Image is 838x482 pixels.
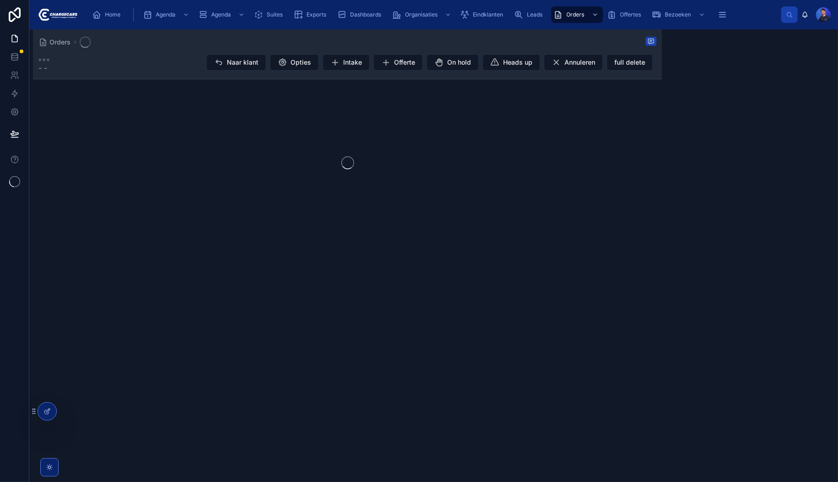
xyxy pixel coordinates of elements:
[38,62,49,73] span: - -
[650,6,710,23] a: Bezoeken
[512,6,549,23] a: Leads
[267,11,283,18] span: Suites
[564,58,595,67] span: Annuleren
[503,58,532,67] span: Heads up
[156,11,175,18] span: Agenda
[227,58,258,67] span: Naar klant
[334,6,388,23] a: Dashboards
[206,54,266,71] button: Naar klant
[665,11,691,18] span: Bezoeken
[323,54,370,71] button: Intake
[405,11,438,18] span: Organisaties
[350,11,381,18] span: Dashboards
[394,58,415,67] span: Offerte
[447,58,471,67] span: On hold
[290,58,311,67] span: Opties
[527,11,543,18] span: Leads
[427,54,479,71] button: On hold
[270,54,319,71] button: Opties
[89,6,127,23] a: Home
[37,7,77,22] img: App logo
[105,11,120,18] span: Home
[620,11,641,18] span: Offertes
[458,6,510,23] a: Eindklanten
[614,58,645,67] span: full delete
[291,6,333,23] a: Exports
[251,6,289,23] a: Suites
[607,54,653,71] button: full delete
[605,6,648,23] a: Offertes
[343,58,362,67] span: Intake
[85,5,781,25] div: scrollable content
[482,54,540,71] button: Heads up
[373,54,423,71] button: Offerte
[544,54,603,71] button: Annuleren
[567,11,585,18] span: Orders
[49,38,71,47] span: Orders
[38,38,71,47] a: Orders
[473,11,504,18] span: Eindklanten
[140,6,194,23] a: Agenda
[389,6,456,23] a: Organisaties
[551,6,603,23] a: Orders
[307,11,326,18] span: Exports
[211,11,231,18] span: Agenda
[196,6,249,23] a: Agenda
